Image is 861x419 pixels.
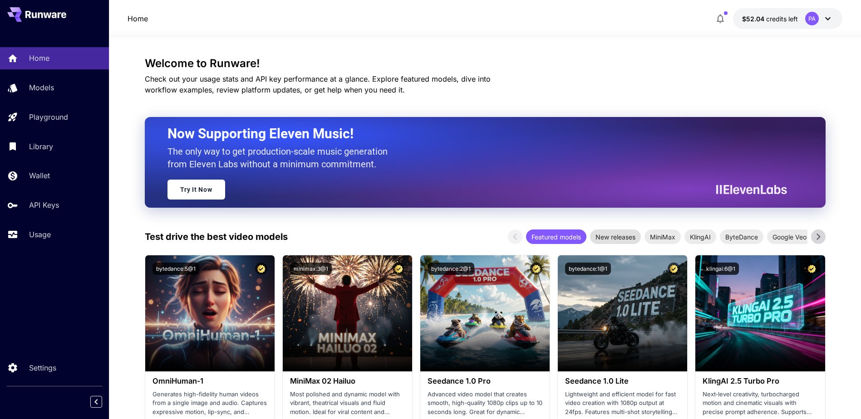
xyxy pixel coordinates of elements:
[128,13,148,24] nav: breadcrumb
[565,390,680,417] p: Lightweight and efficient model for fast video creation with 1080p output at 24fps. Features mult...
[720,229,763,244] div: ByteDance
[29,112,68,122] p: Playground
[153,377,267,385] h3: OmniHuman‑1
[742,14,798,24] div: $52.03605
[767,232,812,242] span: Google Veo
[733,8,842,29] button: $52.03605PA
[90,396,102,408] button: Collapse sidebar
[526,229,586,244] div: Featured models
[645,232,681,242] span: MiniMax
[805,12,819,25] div: PA
[29,229,51,240] p: Usage
[590,232,641,242] span: New releases
[29,82,54,93] p: Models
[428,377,542,385] h3: Seedance 1.0 Pro
[145,230,288,244] p: Test drive the best video models
[290,377,405,385] h3: MiniMax 02 Hailuo
[428,390,542,417] p: Advanced video model that creates smooth, high-quality 1080p clips up to 10 seconds long. Great f...
[558,255,687,371] img: alt
[393,263,405,275] button: Certified Model – Vetted for best performance and includes a commercial license.
[128,13,148,24] a: Home
[565,377,680,385] h3: Seedance 1.0 Lite
[565,263,611,275] button: bytedance:1@1
[29,200,59,210] p: API Keys
[153,263,199,275] button: bytedance:5@1
[703,377,817,385] h3: KlingAI 2.5 Turbo Pro
[29,170,50,181] p: Wallet
[290,263,332,275] button: minimax:3@1
[29,53,49,63] p: Home
[742,15,766,23] span: $52.04
[29,141,53,152] p: Library
[255,263,267,275] button: Certified Model – Vetted for best performance and includes a commercial license.
[167,145,394,171] p: The only way to get production-scale music generation from Eleven Labs without a minimum commitment.
[290,390,405,417] p: Most polished and dynamic model with vibrant, theatrical visuals and fluid motion. Ideal for vira...
[590,229,641,244] div: New releases
[766,15,798,23] span: credits left
[695,255,825,371] img: alt
[703,263,739,275] button: klingai:6@1
[684,229,716,244] div: KlingAI
[145,255,275,371] img: alt
[167,125,780,142] h2: Now Supporting Eleven Music!
[97,394,109,410] div: Collapse sidebar
[645,229,681,244] div: MiniMax
[767,229,812,244] div: Google Veo
[684,232,716,242] span: KlingAI
[530,263,542,275] button: Certified Model – Vetted for best performance and includes a commercial license.
[29,362,56,373] p: Settings
[720,232,763,242] span: ByteDance
[167,180,225,200] a: Try It Now
[145,57,826,70] h3: Welcome to Runware!
[420,255,550,371] img: alt
[145,74,491,94] span: Check out your usage stats and API key performance at a glance. Explore featured models, dive int...
[283,255,412,371] img: alt
[806,263,818,275] button: Certified Model – Vetted for best performance and includes a commercial license.
[526,232,586,242] span: Featured models
[703,390,817,417] p: Next‑level creativity, turbocharged motion and cinematic visuals with precise prompt adherence. S...
[668,263,680,275] button: Certified Model – Vetted for best performance and includes a commercial license.
[428,263,474,275] button: bytedance:2@1
[153,390,267,417] p: Generates high-fidelity human videos from a single image and audio. Captures expressive motion, l...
